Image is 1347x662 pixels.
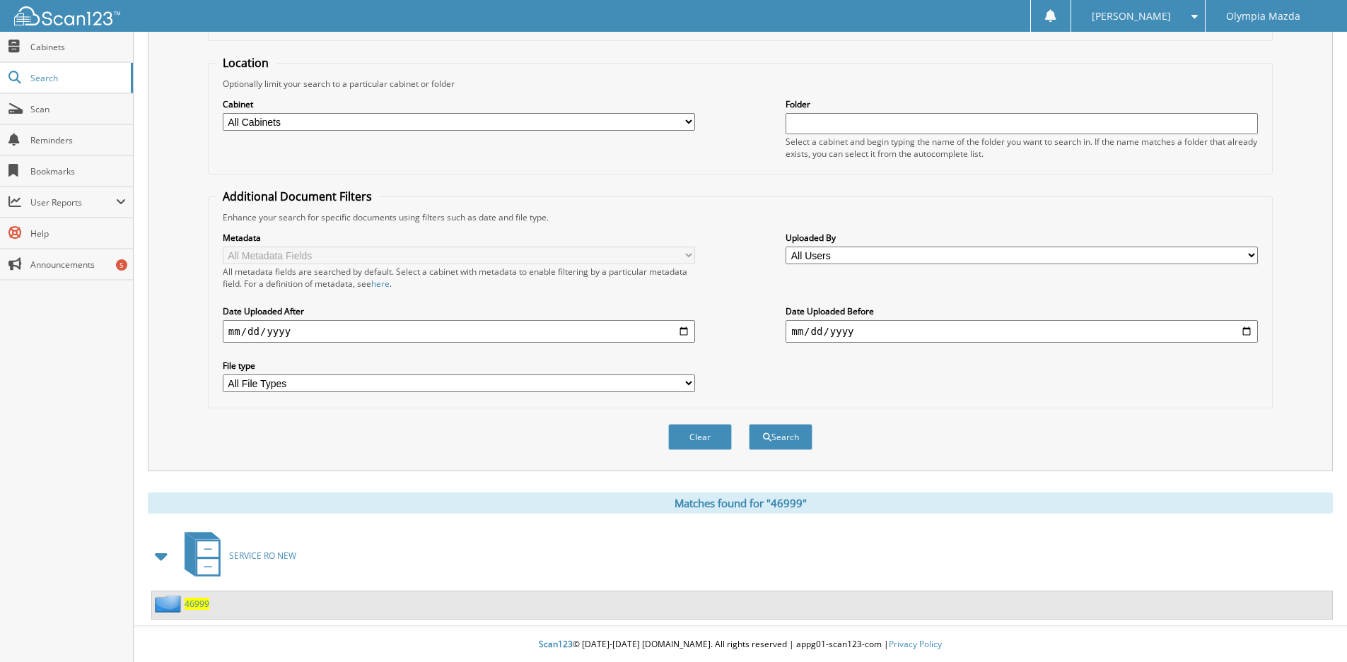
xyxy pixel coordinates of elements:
[223,360,695,372] label: File type
[786,232,1258,244] label: Uploaded By
[30,72,124,84] span: Search
[30,259,126,271] span: Announcements
[889,638,942,650] a: Privacy Policy
[216,78,1265,90] div: Optionally limit your search to a particular cabinet or folder
[223,266,695,290] div: All metadata fields are searched by default. Select a cabinet with metadata to enable filtering b...
[668,424,732,450] button: Clear
[786,136,1258,160] div: Select a cabinet and begin typing the name of the folder you want to search in. If the name match...
[116,259,127,271] div: 5
[216,189,379,204] legend: Additional Document Filters
[223,98,695,110] label: Cabinet
[155,595,185,613] img: folder2.png
[749,424,812,450] button: Search
[176,528,296,584] a: SERVICE RO NEW
[1276,594,1347,662] iframe: Chat Widget
[371,278,390,290] a: here
[229,550,296,562] span: SERVICE RO NEW
[30,134,126,146] span: Reminders
[223,232,695,244] label: Metadata
[30,41,126,53] span: Cabinets
[30,103,126,115] span: Scan
[30,165,126,177] span: Bookmarks
[223,305,695,317] label: Date Uploaded After
[185,598,209,610] a: 46999
[1226,12,1300,20] span: Olympia Mazda
[30,227,126,240] span: Help
[786,98,1258,110] label: Folder
[134,627,1347,662] div: © [DATE]-[DATE] [DOMAIN_NAME]. All rights reserved | appg01-scan123-com |
[14,6,120,25] img: scan123-logo-white.svg
[30,196,116,208] span: User Reports
[223,320,695,343] input: start
[786,305,1258,317] label: Date Uploaded Before
[1092,12,1171,20] span: [PERSON_NAME]
[148,492,1333,514] div: Matches found for "46999"
[539,638,573,650] span: Scan123
[786,320,1258,343] input: end
[216,55,276,71] legend: Location
[216,211,1265,223] div: Enhance your search for specific documents using filters such as date and file type.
